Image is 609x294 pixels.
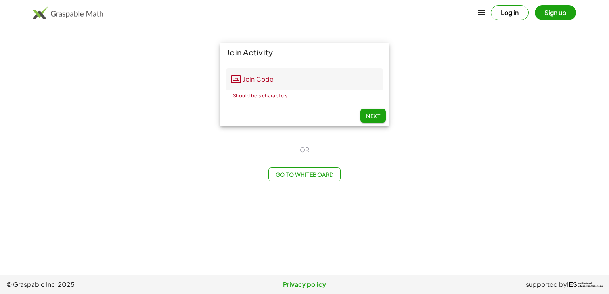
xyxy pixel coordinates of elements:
[578,282,603,288] span: Institute of Education Sciences
[567,281,577,288] span: IES
[535,5,576,20] button: Sign up
[360,109,386,123] button: Next
[491,5,529,20] button: Log in
[205,280,404,289] a: Privacy policy
[233,94,376,98] div: Should be 5 characters.
[268,167,340,181] button: Go to Whiteboard
[526,280,567,289] span: supported by
[275,171,333,178] span: Go to Whiteboard
[300,145,309,155] span: OR
[6,280,205,289] span: © Graspable Inc, 2025
[220,43,389,62] div: Join Activity
[366,112,380,119] span: Next
[567,280,603,289] a: IESInstitute ofEducation Sciences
